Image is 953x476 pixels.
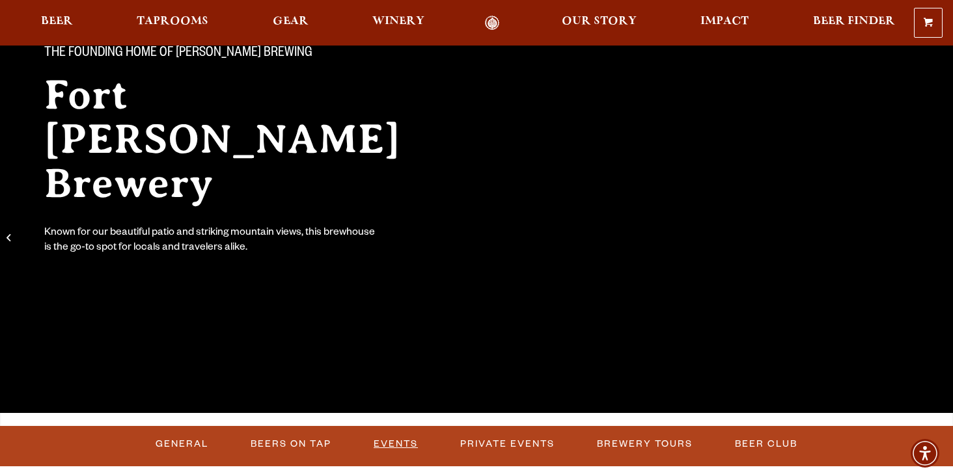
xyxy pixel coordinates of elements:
span: Beer [41,16,73,27]
a: Taprooms [128,16,217,31]
span: Taprooms [137,16,208,27]
span: Our Story [562,16,637,27]
div: Known for our beautiful patio and striking mountain views, this brewhouse is the go-to spot for l... [44,226,378,256]
a: General [150,429,214,459]
a: Events [368,429,423,459]
a: Odell Home [468,16,517,31]
a: Brewery Tours [592,429,698,459]
span: Gear [273,16,309,27]
a: Gear [264,16,317,31]
a: Beers on Tap [245,429,337,459]
a: Beer Club [730,429,803,459]
a: Beer Finder [805,16,904,31]
div: Accessibility Menu [911,439,939,468]
span: Winery [372,16,424,27]
a: Our Story [553,16,645,31]
h2: Fort [PERSON_NAME] Brewery [44,73,450,205]
a: Impact [692,16,757,31]
span: Beer Finder [813,16,895,27]
span: Impact [700,16,749,27]
a: Beer [33,16,81,31]
a: Private Events [455,429,560,459]
a: Winery [364,16,433,31]
span: The Founding Home of [PERSON_NAME] Brewing [44,46,312,62]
